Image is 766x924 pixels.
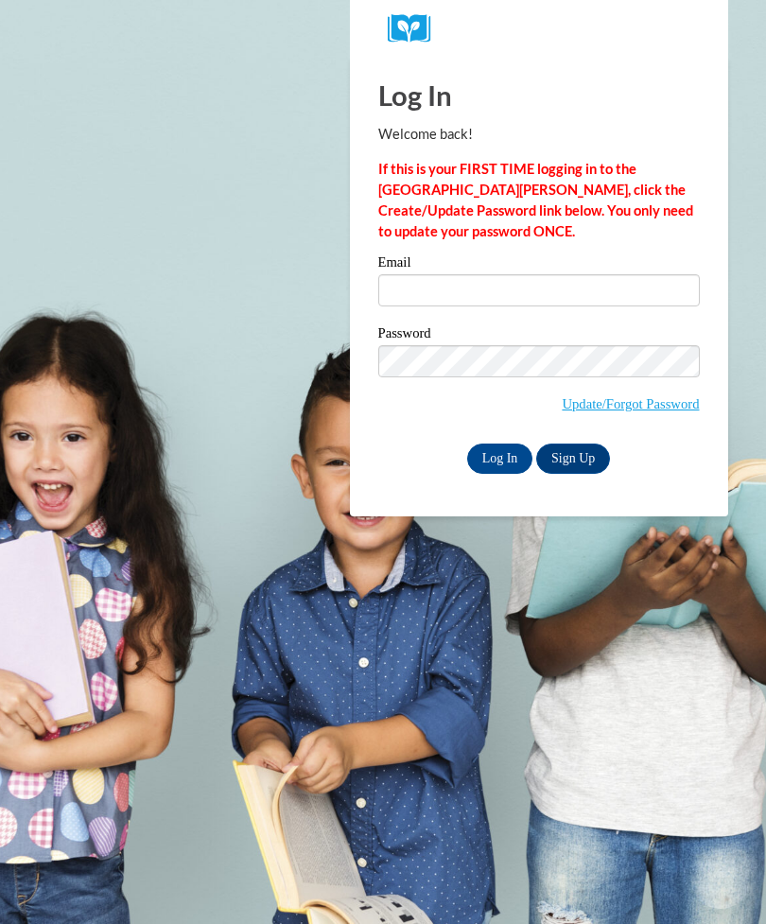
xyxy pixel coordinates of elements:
[378,161,693,239] strong: If this is your FIRST TIME logging in to the [GEOGRAPHIC_DATA][PERSON_NAME], click the Create/Upd...
[378,124,700,145] p: Welcome back!
[378,255,700,274] label: Email
[562,396,699,411] a: Update/Forgot Password
[388,14,444,44] img: Logo brand
[378,326,700,345] label: Password
[467,444,533,474] input: Log In
[536,444,610,474] a: Sign Up
[378,76,700,114] h1: Log In
[388,14,690,44] a: COX Campus
[690,848,751,909] iframe: Button to launch messaging window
